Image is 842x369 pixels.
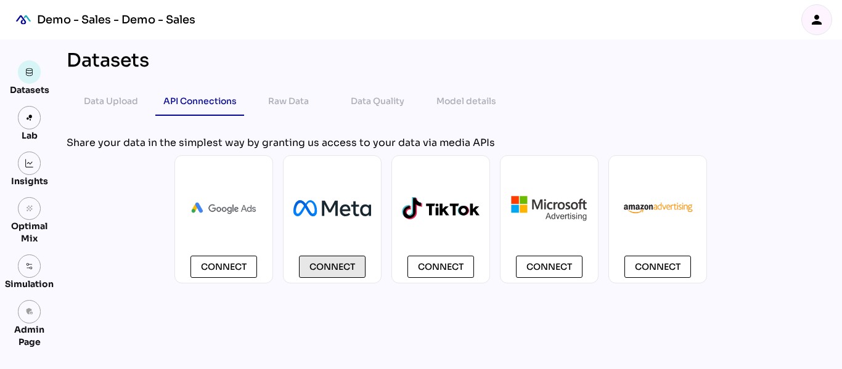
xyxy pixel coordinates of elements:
[25,307,34,316] i: admin_panel_settings
[526,259,572,274] span: Connect
[25,159,34,168] img: graph.svg
[402,197,480,220] img: logo-tiktok-2.svg
[37,12,195,27] div: Demo - Sales - Demo - Sales
[418,259,464,274] span: Connect
[619,201,697,216] img: AmazonAdvertising.webp
[309,259,355,274] span: Connect
[11,175,48,187] div: Insights
[5,220,54,245] div: Optimal Mix
[809,12,824,27] i: person
[293,200,371,216] img: Meta_Platforms.svg
[25,113,34,122] img: lab.svg
[510,195,588,221] img: microsoft.png
[163,94,237,108] div: API Connections
[10,6,37,33] div: mediaROI
[16,129,43,142] div: Lab
[190,256,257,278] button: Connect
[185,196,263,221] img: Ads_logo_horizontal.png
[5,323,54,348] div: Admin Page
[25,68,34,76] img: data.svg
[67,136,815,150] div: Share your data in the simplest way by granting us access to your data via media APIs
[25,262,34,270] img: settings.svg
[516,256,582,278] button: Connect
[5,278,54,290] div: Simulation
[84,94,138,108] div: Data Upload
[299,256,366,278] button: Connect
[436,94,496,108] div: Model details
[635,259,681,274] span: Connect
[268,94,309,108] div: Raw Data
[201,259,247,274] span: Connect
[407,256,474,278] button: Connect
[10,84,49,96] div: Datasets
[624,256,691,278] button: Connect
[25,205,34,213] i: grain
[67,49,149,71] div: Datasets
[351,94,404,108] div: Data Quality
